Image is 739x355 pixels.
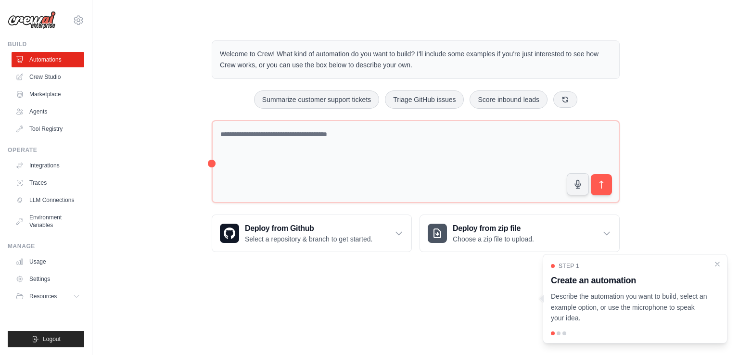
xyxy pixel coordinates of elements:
p: Choose a zip file to upload. [453,234,534,244]
h3: Deploy from zip file [453,223,534,234]
h3: Deploy from Github [245,223,372,234]
p: Welcome to Crew! What kind of automation do you want to build? I'll include some examples if you'... [220,49,612,71]
a: Crew Studio [12,69,84,85]
button: Triage GitHub issues [385,90,464,109]
a: Environment Variables [12,210,84,233]
h3: Create an automation [551,274,708,287]
a: Settings [12,271,84,287]
button: Resources [12,289,84,304]
img: Logo [8,11,56,29]
span: Logout [43,335,61,343]
button: Summarize customer support tickets [254,90,379,109]
a: Usage [12,254,84,269]
a: Marketplace [12,87,84,102]
a: Agents [12,104,84,119]
button: Score inbound leads [470,90,548,109]
iframe: Chat Widget [691,309,739,355]
a: Automations [12,52,84,67]
a: Integrations [12,158,84,173]
div: Manage [8,242,84,250]
span: Step 1 [559,262,579,270]
p: Select a repository & branch to get started. [245,234,372,244]
div: Build [8,40,84,48]
button: Logout [8,331,84,347]
a: Traces [12,175,84,190]
span: Resources [29,292,57,300]
p: Describe the automation you want to build, select an example option, or use the microphone to spe... [551,291,708,324]
a: LLM Connections [12,192,84,208]
div: Operate [8,146,84,154]
a: Tool Registry [12,121,84,137]
button: Close walkthrough [714,260,721,268]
